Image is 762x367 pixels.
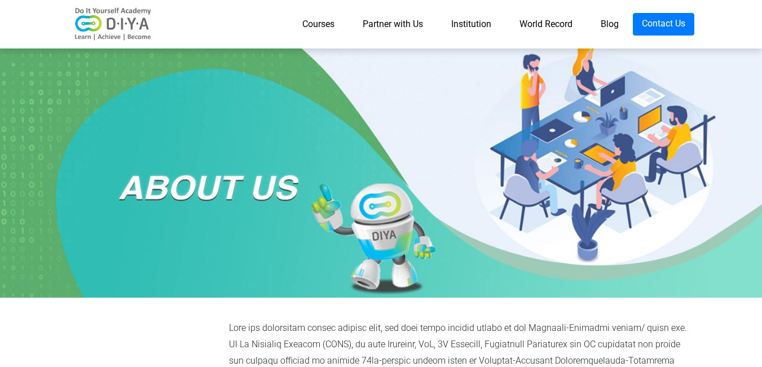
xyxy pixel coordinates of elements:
img: logo-v2.png [68,7,158,41]
a: Institution [437,13,505,36]
a: Blog [587,13,633,36]
a: Courses [288,13,349,36]
a: Contact Us [633,13,694,36]
a: World Record [505,13,587,36]
a: Partner with Us [349,13,437,36]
